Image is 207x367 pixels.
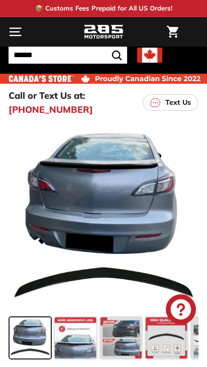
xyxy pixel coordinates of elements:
p: Text Us [165,97,191,108]
p: 📦 Customs Fees Prepaid for All US Orders! [35,4,172,14]
inbox-online-store-chat: Shopify online store chat [163,294,199,327]
p: Call or Text Us at: [9,89,85,102]
a: Cart [162,18,183,46]
img: Logo_285_Motorsport_areodynamics_components [83,24,124,41]
a: Text Us [143,94,198,111]
a: [PHONE_NUMBER] [9,103,93,116]
input: Search [9,47,127,64]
